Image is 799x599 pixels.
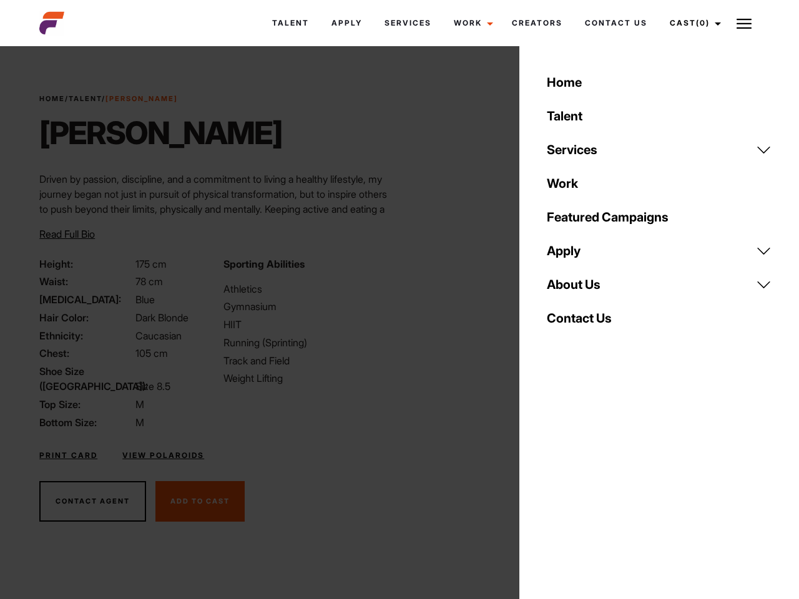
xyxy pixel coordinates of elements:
span: Hair Color: [39,310,133,325]
span: Height: [39,256,133,271]
button: Read Full Bio [39,226,95,241]
button: Contact Agent [39,481,146,522]
span: 78 cm [135,275,163,288]
a: Talent [261,6,320,40]
span: Chest: [39,346,133,361]
li: Track and Field [223,353,392,368]
video: Your browser does not support the video tag. [429,80,732,458]
a: Work [539,167,779,200]
a: Apply [539,234,779,268]
a: Services [539,133,779,167]
li: Weight Lifting [223,371,392,386]
span: Read Full Bio [39,228,95,240]
li: HIIT [223,317,392,332]
button: Add To Cast [155,481,245,522]
a: About Us [539,268,779,301]
a: Work [443,6,501,40]
span: / / [39,94,178,104]
span: Add To Cast [170,497,230,505]
img: cropped-aefm-brand-fav-22-square.png [39,11,64,36]
a: Home [539,66,779,99]
a: Featured Campaigns [539,200,779,234]
a: Creators [501,6,574,40]
span: 105 cm [135,347,168,359]
span: (0) [696,18,710,27]
p: Driven by passion, discipline, and a commitment to living a healthy lifestyle, my journey began n... [39,172,392,246]
a: Home [39,94,65,103]
span: Shoe Size ([GEOGRAPHIC_DATA]): [39,364,133,394]
span: Ethnicity: [39,328,133,343]
li: Athletics [223,281,392,296]
span: Waist: [39,274,133,289]
li: Running (Sprinting) [223,335,392,350]
span: Bottom Size: [39,415,133,430]
a: Talent [69,94,102,103]
a: Apply [320,6,373,40]
h1: [PERSON_NAME] [39,114,282,152]
a: Contact Us [574,6,659,40]
a: Talent [539,99,779,133]
span: Dark Blonde [135,311,189,324]
a: Cast(0) [659,6,728,40]
a: Print Card [39,450,97,461]
span: Size 8.5 [135,380,170,392]
a: View Polaroids [122,450,204,461]
a: Contact Us [539,301,779,335]
span: [MEDICAL_DATA]: [39,292,133,307]
span: M [135,398,144,411]
a: Services [373,6,443,40]
span: M [135,416,144,429]
strong: [PERSON_NAME] [105,94,178,103]
li: Gymnasium [223,299,392,314]
img: Burger icon [737,16,752,31]
span: Top Size: [39,397,133,412]
span: Blue [135,293,155,306]
strong: Sporting Abilities [223,258,305,270]
span: Caucasian [135,329,182,342]
span: 175 cm [135,258,167,270]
